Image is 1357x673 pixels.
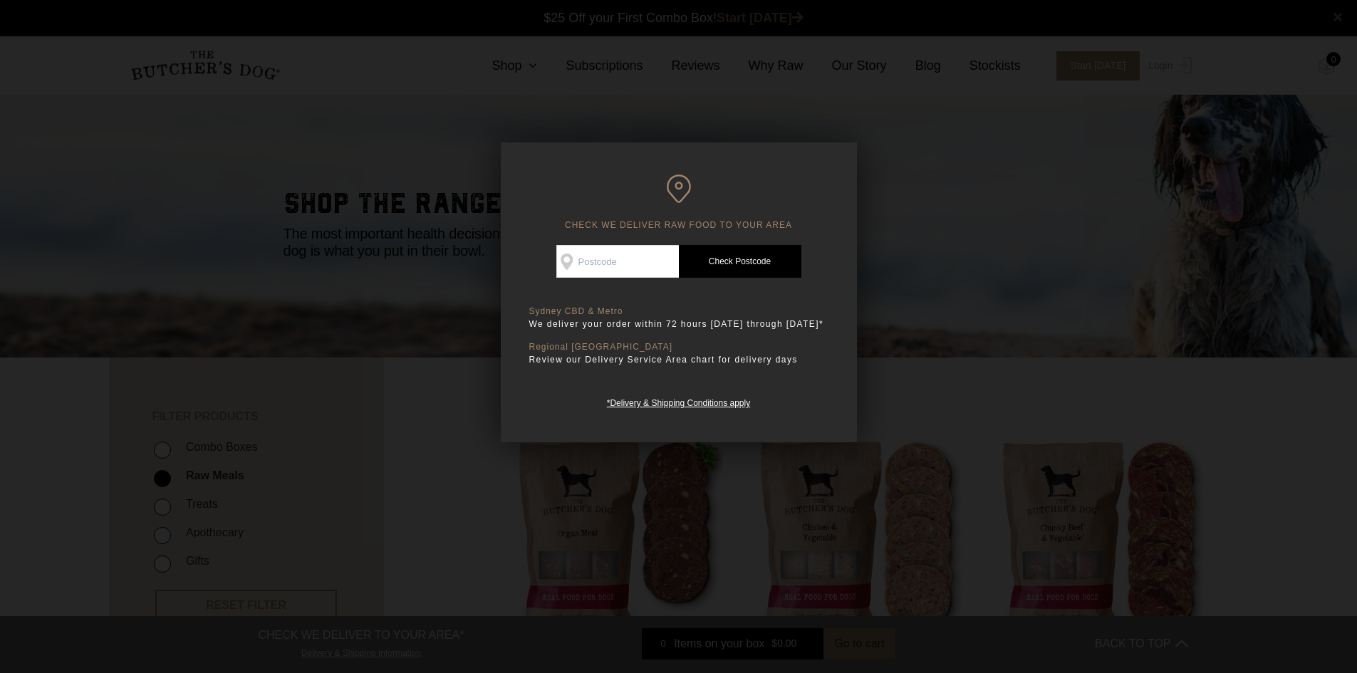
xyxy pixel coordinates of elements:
[607,395,750,408] a: *Delivery & Shipping Conditions apply
[529,317,828,331] p: We deliver your order within 72 hours [DATE] through [DATE]*
[556,245,679,278] input: Postcode
[529,306,828,317] p: Sydney CBD & Metro
[529,353,828,367] p: Review our Delivery Service Area chart for delivery days
[529,174,828,231] h6: CHECK WE DELIVER RAW FOOD TO YOUR AREA
[529,342,828,353] p: Regional [GEOGRAPHIC_DATA]
[679,245,801,278] a: Check Postcode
